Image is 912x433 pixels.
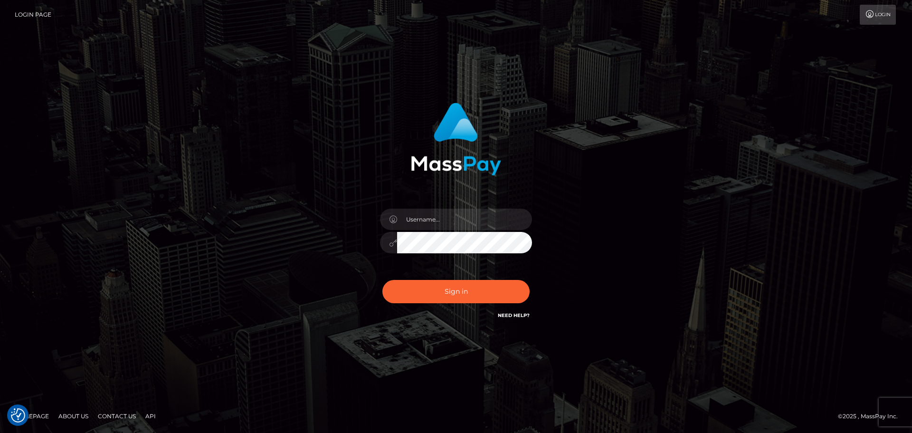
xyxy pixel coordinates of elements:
[382,280,530,303] button: Sign in
[860,5,896,25] a: Login
[838,411,905,422] div: © 2025 , MassPay Inc.
[15,5,51,25] a: Login Page
[411,103,501,175] img: MassPay Login
[94,409,140,423] a: Contact Us
[55,409,92,423] a: About Us
[11,408,25,423] button: Consent Preferences
[10,409,53,423] a: Homepage
[142,409,160,423] a: API
[11,408,25,423] img: Revisit consent button
[397,209,532,230] input: Username...
[498,312,530,318] a: Need Help?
